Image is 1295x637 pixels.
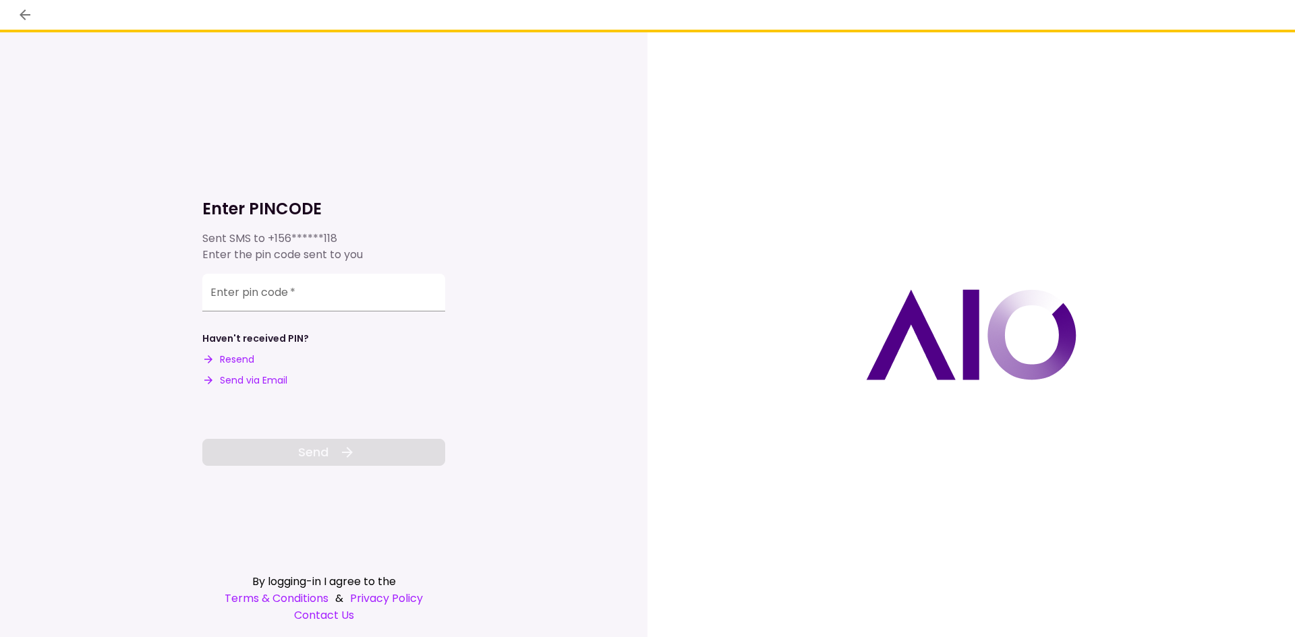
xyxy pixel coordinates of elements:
h1: Enter PINCODE [202,198,445,220]
div: By logging-in I agree to the [202,573,445,590]
img: AIO logo [866,289,1076,380]
button: Send via Email [202,373,287,388]
a: Privacy Policy [350,590,423,607]
a: Contact Us [202,607,445,624]
span: Send [298,443,328,461]
button: back [13,3,36,26]
div: & [202,590,445,607]
div: Haven't received PIN? [202,332,309,346]
button: Resend [202,353,254,367]
button: Send [202,439,445,466]
div: Sent SMS to Enter the pin code sent to you [202,231,445,263]
a: Terms & Conditions [225,590,328,607]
